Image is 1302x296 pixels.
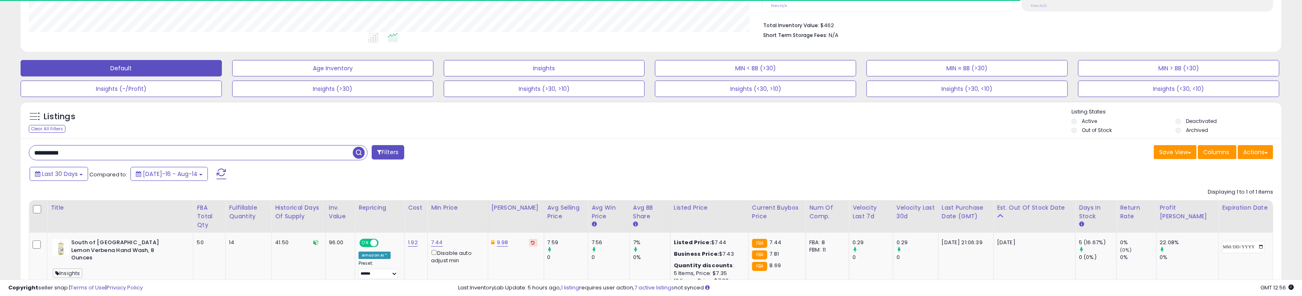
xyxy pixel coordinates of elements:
b: South of [GEOGRAPHIC_DATA] Lemon Verbena Hand Wash, 8 Ounces [71,239,171,264]
span: 2025-09-15 12:56 GMT [1260,284,1294,291]
small: Avg Win Price. [592,221,596,228]
div: 50 [197,239,219,246]
button: Columns [1198,145,1237,159]
b: Quantity discounts [674,261,733,269]
a: Privacy Policy [107,284,143,291]
div: Avg Win Price [592,203,626,221]
b: Listed Price: [674,238,711,246]
button: Default [21,60,222,76]
div: 5 (16.67%) [1079,239,1116,246]
button: Filters [372,145,404,160]
div: 0 [897,254,938,261]
div: 7% [633,239,670,246]
a: Terms of Use [70,284,105,291]
div: Velocity Last 7d [852,203,890,221]
div: [DATE] 21:06:39 [942,239,987,246]
a: 1 listing [561,284,579,291]
div: Return Rate [1120,203,1153,221]
div: $7.43 [674,250,742,258]
div: 0 [852,254,893,261]
span: 7.44 [769,238,781,246]
div: Min Price [431,203,484,212]
span: ON [360,240,370,247]
span: [DATE]-16 - Aug-14 [143,170,198,178]
div: Days In Stock [1079,203,1113,221]
span: 8.69 [769,261,781,269]
div: 0.29 [897,239,938,246]
label: Active [1082,118,1097,125]
div: FBA: 8 [809,239,843,246]
div: 41.50 [275,239,319,246]
div: 5 Items, Price: $7.35 [674,270,742,277]
p: [DATE] [997,239,1069,246]
div: 0% [633,254,670,261]
button: MIN > BB (>30) [1078,60,1279,76]
div: FBA Total Qty [197,203,222,229]
span: OFF [377,240,391,247]
div: Clear All Filters [29,125,65,133]
button: MIN < BB (>30) [655,60,856,76]
label: Out of Stock [1082,127,1112,134]
button: Insights (-/Profit) [21,81,222,97]
img: 41mkzlpD3HL._SL40_.jpg [53,239,69,255]
span: Compared to: [89,171,127,178]
button: Insights (<30, <10) [1078,81,1279,97]
label: Deactivated [1186,118,1217,125]
div: 22.08% [1160,239,1219,246]
h5: Listings [44,111,75,123]
div: 7.59 [547,239,588,246]
div: 0 (0%) [1079,254,1116,261]
b: Business Price: [674,250,719,258]
div: Est. Out Of Stock Date [997,203,1072,212]
button: Save View [1154,145,1197,159]
a: 7.44 [431,238,443,247]
span: Columns [1203,148,1229,156]
div: Fulfillable Quantity [229,203,268,221]
div: 96.00 [329,239,349,246]
span: Last 30 Days [42,170,78,178]
div: Amazon AI * [359,252,391,259]
div: 0 [592,254,629,261]
button: Insights (>30) [232,81,433,97]
div: Repricing [359,203,401,212]
th: CSV column name: cust_attr_1_Expiration date [1219,200,1273,233]
span: 7.81 [769,250,779,258]
div: Inv. value [329,203,352,221]
small: (0%) [1120,247,1132,253]
div: Velocity Last 30d [897,203,935,221]
div: Disable auto adjust min [431,248,481,264]
div: Expiration date [1222,203,1269,212]
button: Insights (<30, >10) [655,81,856,97]
small: FBA [752,262,767,271]
div: Num of Comp. [809,203,845,221]
button: Last 30 Days [30,167,88,181]
button: Insights (>30, <10) [866,81,1068,97]
div: 10 Items, Price: $7.33 [674,277,742,284]
button: Age Inventory [232,60,433,76]
label: Archived [1186,127,1208,134]
div: $7.44 [674,239,742,246]
p: Listing States: [1071,108,1281,116]
div: 0% [1120,254,1156,261]
div: 0 [547,254,588,261]
div: 7.56 [592,239,629,246]
div: Historical Days Of Supply [275,203,321,221]
small: FBA [752,239,767,248]
button: Insights [444,60,645,76]
small: Days In Stock. [1079,221,1084,228]
button: MIN = BB (>30) [866,60,1068,76]
div: Cost [408,203,424,212]
div: 14 [229,239,265,246]
div: seller snap | | [8,284,143,292]
div: Current Buybox Price [752,203,802,221]
div: 0.29 [852,239,893,246]
div: Displaying 1 to 1 of 1 items [1208,188,1273,196]
div: 0% [1120,239,1156,246]
div: : [674,262,742,269]
a: 7 active listings [634,284,674,291]
button: [DATE]-16 - Aug-14 [130,167,208,181]
div: Avg BB Share [633,203,667,221]
div: Profit [PERSON_NAME] [1160,203,1216,221]
div: 0% [1160,254,1219,261]
small: Avg BB Share. [633,221,638,228]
